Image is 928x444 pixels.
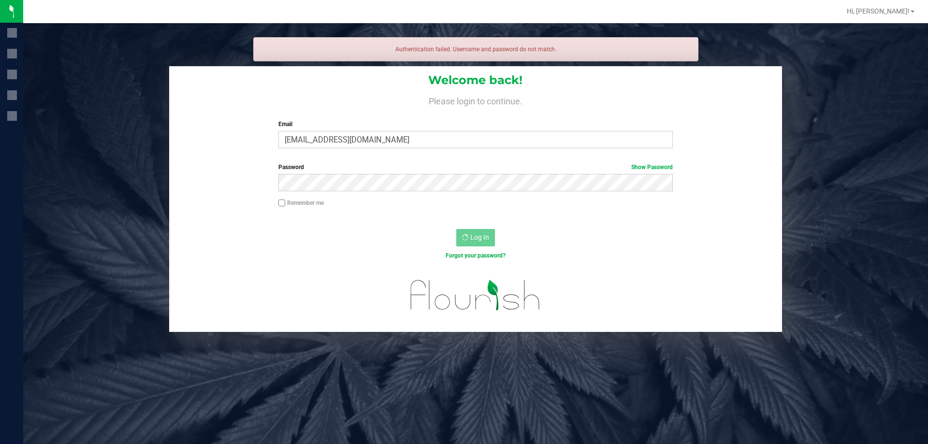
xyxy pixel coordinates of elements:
label: Email [278,120,672,129]
img: flourish_logo.svg [399,271,552,320]
span: Password [278,164,304,171]
input: Remember me [278,200,285,206]
span: Log In [470,233,489,241]
button: Log In [456,229,495,246]
h4: Please login to continue. [169,95,782,106]
a: Forgot your password? [446,252,506,259]
div: Authentication failed. Username and password do not match. [253,37,698,61]
label: Remember me [278,199,324,207]
a: Show Password [631,164,673,171]
span: Hi, [PERSON_NAME]! [847,7,910,15]
h1: Welcome back! [169,74,782,86]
